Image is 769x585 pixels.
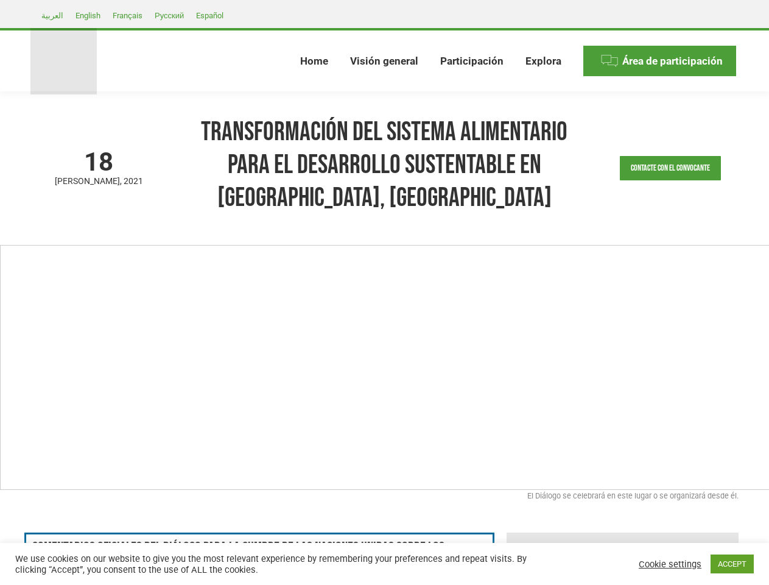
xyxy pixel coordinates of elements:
[155,11,184,20] span: Русский
[55,176,124,186] span: [PERSON_NAME]
[32,541,486,570] h3: Comentarios oficiales del Diálogo para la Cumbre de las Naciones Unidas sobre los Sistemas Alimen...
[639,559,701,570] a: Cookie settings
[350,55,418,68] span: Visión general
[69,8,107,23] a: English
[30,28,97,94] img: Food Systems Summit Dialogues
[190,8,230,23] a: Español
[300,55,328,68] span: Home
[711,555,754,573] a: ACCEPT
[196,11,223,20] span: Español
[180,116,590,214] h1: Transformación del Sistema alimentario para el desarrollo sustentable en [GEOGRAPHIC_DATA], [GEOG...
[15,553,532,575] div: We use cookies on our website to give you the most relevant experience by remembering your prefer...
[440,55,504,68] span: Participación
[75,11,100,20] span: English
[30,149,167,175] span: 18
[35,8,69,23] a: العربية
[149,8,190,23] a: Русский
[622,55,723,68] span: Área de participación
[30,490,739,508] div: El Diálogo se celebrará en este lugar o se organizará desde él.
[113,11,142,20] span: Français
[124,176,143,186] span: 2021
[107,8,149,23] a: Français
[600,52,619,70] img: Menu icon
[525,55,561,68] span: Explora
[41,11,63,20] span: العربية
[620,156,721,180] a: Contacte con el convocante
